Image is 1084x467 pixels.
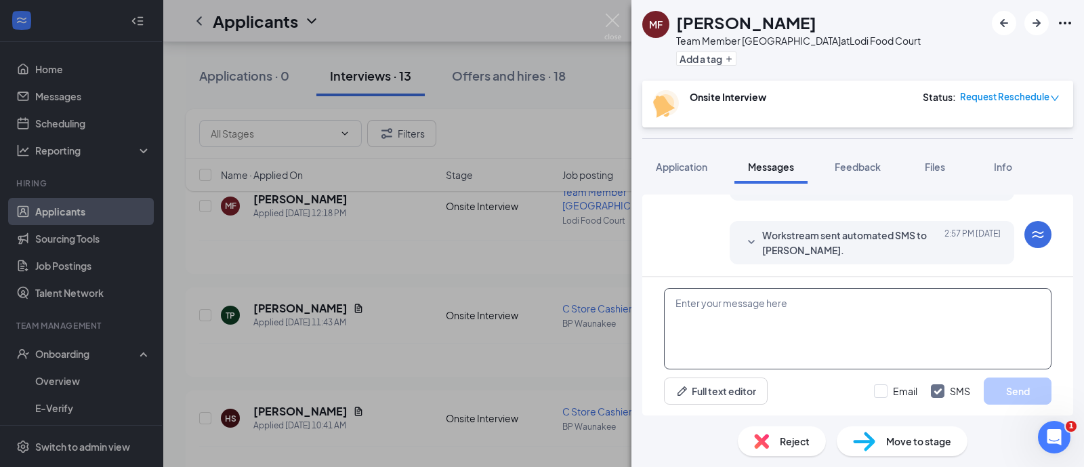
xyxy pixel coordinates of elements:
[676,11,816,34] h1: [PERSON_NAME]
[886,434,951,449] span: Move to stage
[656,161,707,173] span: Application
[675,384,689,398] svg: Pen
[1024,11,1049,35] button: ArrowRight
[748,161,794,173] span: Messages
[925,161,945,173] span: Files
[649,18,663,31] div: MF
[743,235,759,251] svg: SmallChevronDown
[923,90,956,104] div: Status :
[1050,94,1060,103] span: down
[780,434,810,449] span: Reject
[984,378,1051,405] button: Send
[1066,421,1077,432] span: 1
[690,91,766,103] b: Onsite Interview
[664,378,768,405] button: Full text editorPen
[835,161,881,173] span: Feedback
[1028,15,1045,31] svg: ArrowRight
[1038,421,1070,453] iframe: Intercom live chat
[676,34,921,47] div: Team Member [GEOGRAPHIC_DATA] at Lodi Food Court
[1057,15,1073,31] svg: Ellipses
[944,228,1001,258] span: [DATE] 2:57 PM
[992,11,1016,35] button: ArrowLeftNew
[676,52,736,66] button: PlusAdd a tag
[762,228,940,258] span: Workstream sent automated SMS to [PERSON_NAME].
[725,55,733,63] svg: Plus
[994,161,1012,173] span: Info
[960,90,1049,104] span: Request Reschedule
[1030,226,1046,243] svg: WorkstreamLogo
[996,15,1012,31] svg: ArrowLeftNew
